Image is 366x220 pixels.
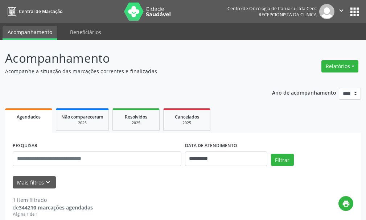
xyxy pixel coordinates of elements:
[17,114,41,120] span: Agendados
[5,49,254,67] p: Acompanhamento
[271,154,294,166] button: Filtrar
[337,7,345,14] i: 
[227,5,317,12] div: Centro de Oncologia de Caruaru Ltda Ceoc
[65,26,106,38] a: Beneficiários
[321,60,358,72] button: Relatórios
[338,196,353,211] button: print
[342,200,350,208] i: print
[175,114,199,120] span: Cancelados
[319,4,334,19] img: img
[13,211,93,217] div: Página 1 de 1
[259,12,317,18] span: Recepcionista da clínica
[13,196,93,204] div: 1 item filtrado
[61,114,103,120] span: Não compareceram
[334,4,348,19] button: 
[125,114,147,120] span: Resolvidos
[61,120,103,126] div: 2025
[13,140,37,151] label: PESQUISAR
[19,8,62,14] span: Central de Marcação
[348,5,361,18] button: apps
[3,26,57,40] a: Acompanhamento
[19,204,93,211] strong: 344210 marcações agendadas
[44,178,52,186] i: keyboard_arrow_down
[118,120,154,126] div: 2025
[169,120,205,126] div: 2025
[5,67,254,75] p: Acompanhe a situação das marcações correntes e finalizadas
[5,5,62,17] a: Central de Marcação
[13,176,56,189] button: Mais filtroskeyboard_arrow_down
[185,140,237,151] label: DATA DE ATENDIMENTO
[13,204,93,211] div: de
[272,88,336,97] p: Ano de acompanhamento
